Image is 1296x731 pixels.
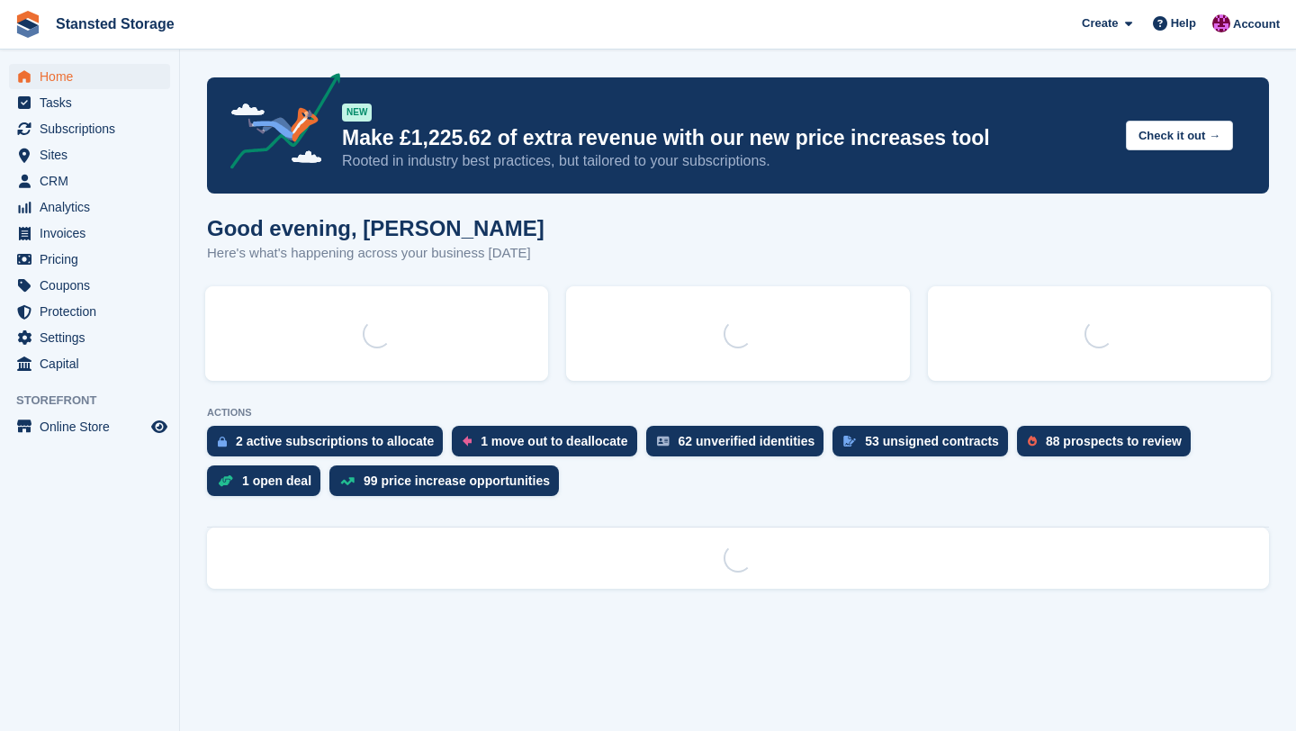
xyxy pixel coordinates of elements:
[40,64,148,89] span: Home
[40,142,148,167] span: Sites
[218,474,233,487] img: deal-1b604bf984904fb50ccaf53a9ad4b4a5d6e5aea283cecdc64d6e3604feb123c2.svg
[9,142,170,167] a: menu
[9,247,170,272] a: menu
[1082,14,1118,32] span: Create
[40,414,148,439] span: Online Store
[9,221,170,246] a: menu
[242,474,311,488] div: 1 open deal
[40,116,148,141] span: Subscriptions
[646,426,833,465] a: 62 unverified identities
[9,414,170,439] a: menu
[40,168,148,194] span: CRM
[9,90,170,115] a: menu
[329,465,568,505] a: 99 price increase opportunities
[207,426,452,465] a: 2 active subscriptions to allocate
[9,273,170,298] a: menu
[9,299,170,324] a: menu
[215,73,341,176] img: price-adjustments-announcement-icon-8257ccfd72463d97f412b2fc003d46551f7dbcb40ab6d574587a9cd5c0d94...
[14,11,41,38] img: stora-icon-8386f47178a22dfd0bd8f6a31ec36ba5ce8667c1dd55bd0f319d3a0aa187defe.svg
[1017,426,1200,465] a: 88 prospects to review
[207,216,544,240] h1: Good evening, [PERSON_NAME]
[9,168,170,194] a: menu
[342,125,1111,151] p: Make £1,225.62 of extra revenue with our new price increases tool
[832,426,1017,465] a: 53 unsigned contracts
[364,474,550,488] div: 99 price increase opportunities
[40,90,148,115] span: Tasks
[207,407,1269,419] p: ACTIONS
[342,151,1111,171] p: Rooted in industry best practices, but tailored to your subscriptions.
[9,116,170,141] a: menu
[342,104,372,122] div: NEW
[679,434,815,448] div: 62 unverified identities
[40,247,148,272] span: Pricing
[481,434,627,448] div: 1 move out to deallocate
[452,426,645,465] a: 1 move out to deallocate
[657,436,670,447] img: verify_identity-adf6edd0f0f0b5bbfe63781bf79b02c33cf7c696d77639b501bdc392416b5a36.svg
[1212,14,1230,32] img: Jonathan Crick
[49,9,182,39] a: Stansted Storage
[40,194,148,220] span: Analytics
[9,325,170,350] a: menu
[1046,434,1182,448] div: 88 prospects to review
[1126,121,1233,150] button: Check it out →
[40,351,148,376] span: Capital
[1028,436,1037,447] img: prospect-51fa495bee0391a8d652442698ab0144808aea92771e9ea1ae160a38d050c398.svg
[1233,15,1280,33] span: Account
[9,64,170,89] a: menu
[40,273,148,298] span: Coupons
[843,436,856,447] img: contract_signature_icon-13c848040528278c33f63329250d36e43548de30e8caae1d1a13099fd9432cc5.svg
[40,221,148,246] span: Invoices
[207,243,544,264] p: Here's what's happening across your business [DATE]
[9,351,170,376] a: menu
[463,436,472,447] img: move_outs_to_deallocate_icon-f764333ba52eb49d3ac5e1228854f67142a1ed5810a6f6cc68b1a99e826820c5.svg
[148,416,170,438] a: Preview store
[340,477,355,485] img: price_increase_opportunities-93ffe204e8149a01c8c9dc8f82e8f89637d9d84a8eef4429ea346261dce0b2c0.svg
[9,194,170,220] a: menu
[218,436,227,447] img: active_subscription_to_allocate_icon-d502201f5373d7db506a760aba3b589e785aa758c864c3986d89f69b8ff3...
[40,325,148,350] span: Settings
[16,392,179,410] span: Storefront
[865,434,999,448] div: 53 unsigned contracts
[236,434,434,448] div: 2 active subscriptions to allocate
[40,299,148,324] span: Protection
[207,465,329,505] a: 1 open deal
[1171,14,1196,32] span: Help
